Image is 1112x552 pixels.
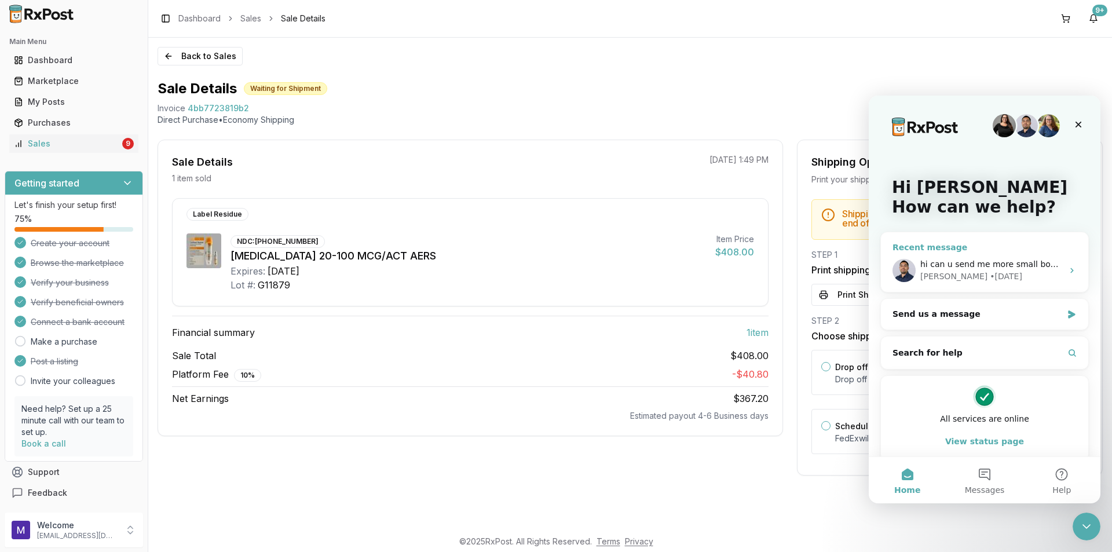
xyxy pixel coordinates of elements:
[811,315,1088,327] div: STEP 2
[1073,513,1100,540] iframe: Intercom live chat
[9,50,138,71] a: Dashboard
[172,349,216,363] span: Sale Total
[37,531,118,540] p: [EMAIL_ADDRESS][DOMAIN_NAME]
[5,72,143,90] button: Marketplace
[52,175,119,187] div: [PERSON_NAME]
[158,103,185,114] div: Invoice
[869,96,1100,503] iframe: Intercom live chat
[709,154,769,166] p: [DATE] 1:49 PM
[747,326,769,339] span: 1 item
[1092,5,1107,16] div: 9+
[178,13,221,24] a: Dashboard
[14,176,79,190] h3: Getting started
[14,199,133,211] p: Let's finish your setup first!
[21,438,66,448] a: Book a call
[172,154,233,170] div: Sale Details
[122,138,134,149] div: 9
[12,521,30,539] img: User avatar
[12,203,220,235] div: Send us a message
[14,213,32,225] span: 75 %
[14,75,134,87] div: Marketplace
[733,393,769,404] span: $367.20
[31,277,109,288] span: Verify your business
[811,284,1088,306] button: Print Shipping Documents
[77,361,154,408] button: Messages
[31,257,124,269] span: Browse the marketplace
[597,536,620,546] a: Terms
[31,237,109,249] span: Create your account
[281,13,325,24] span: Sale Details
[234,369,261,382] div: 10 %
[835,433,1078,444] p: FedEx will pickup your package from your location.
[31,336,97,348] a: Make a purchase
[9,133,138,154] a: Sales9
[240,13,261,24] a: Sales
[24,317,208,330] div: All services are online
[14,117,134,129] div: Purchases
[732,368,769,380] span: - $40.80
[24,334,208,357] button: View status page
[715,245,754,259] div: $408.00
[842,209,1078,228] h5: Shipping Deadline - Your package must be shipped by end of day [DATE] .
[24,213,193,225] div: Send us a message
[52,164,309,173] span: hi can u send me more small boxes like the ones from last time
[231,248,706,264] div: [MEDICAL_DATA] 20-100 MCG/ACT AERS
[715,233,754,245] div: Item Price
[9,112,138,133] a: Purchases
[5,134,143,153] button: Sales9
[158,79,237,98] h1: Sale Details
[24,251,94,264] span: Search for help
[31,316,125,328] span: Connect a bank account
[14,96,134,108] div: My Posts
[5,482,143,503] button: Feedback
[172,326,255,339] span: Financial summary
[625,536,653,546] a: Privacy
[5,114,143,132] button: Purchases
[835,362,937,372] label: Drop off at FedEx Location
[1084,9,1103,28] button: 9+
[172,367,261,382] span: Platform Fee
[5,93,143,111] button: My Posts
[172,410,769,422] div: Estimated payout 4-6 Business days
[811,263,1088,277] h3: Print shipping label & packing slip
[184,390,202,399] span: Help
[730,349,769,363] span: $408.00
[811,329,1088,343] h3: Choose shipping method
[158,114,1103,126] p: Direct Purchase • Economy Shipping
[811,154,899,170] div: Shipping Options
[9,71,138,92] a: Marketplace
[31,297,124,308] span: Verify beneficial owners
[835,421,941,431] label: Schedule package pickup
[121,175,153,187] div: • [DATE]
[5,5,79,23] img: RxPost Logo
[188,103,249,114] span: 4bb7723819b2
[5,51,143,70] button: Dashboard
[25,390,52,399] span: Home
[14,138,120,149] div: Sales
[158,47,243,65] button: Back to Sales
[14,54,134,66] div: Dashboard
[172,173,211,184] p: 1 item sold
[231,235,325,248] div: NDC: [PHONE_NUMBER]
[21,403,126,438] p: Need help? Set up a 25 minute call with our team to set up.
[155,361,232,408] button: Help
[258,278,290,292] div: G11879
[9,37,138,46] h2: Main Menu
[835,374,1078,385] p: Drop off your package at a nearby FedEx location by [DATE] .
[199,19,220,39] div: Close
[186,208,248,221] div: Label Residue
[17,246,215,269] button: Search for help
[231,278,255,292] div: Lot #:
[811,249,1088,261] div: STEP 1
[231,264,265,278] div: Expires:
